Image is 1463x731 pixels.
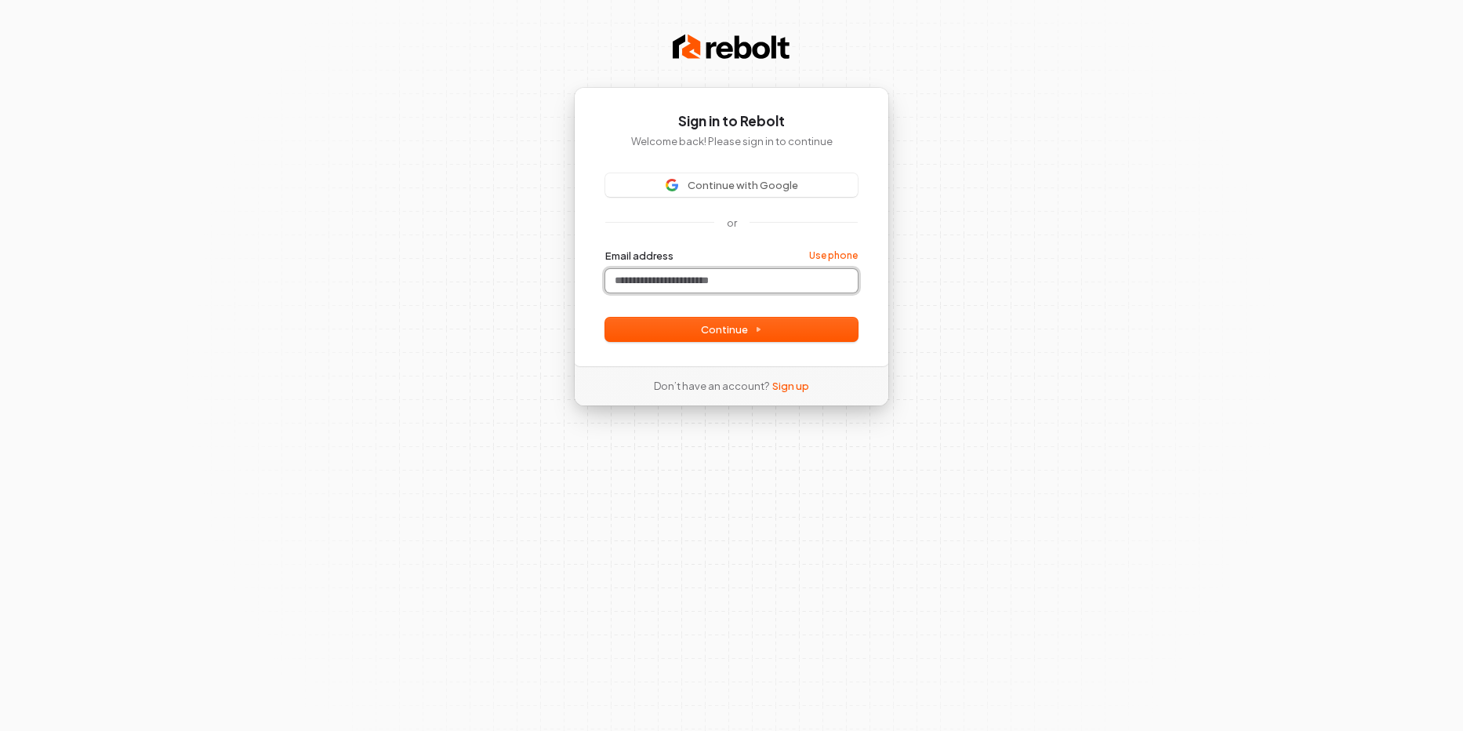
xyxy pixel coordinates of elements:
[605,134,858,148] p: Welcome back! Please sign in to continue
[605,249,673,263] label: Email address
[666,179,678,191] img: Sign in with Google
[654,379,769,393] span: Don’t have an account?
[688,178,798,192] span: Continue with Google
[605,112,858,131] h1: Sign in to Rebolt
[673,31,790,63] img: Rebolt Logo
[605,318,858,341] button: Continue
[701,322,762,336] span: Continue
[809,249,858,262] a: Use phone
[727,216,737,230] p: or
[772,379,809,393] a: Sign up
[605,173,858,197] button: Sign in with GoogleContinue with Google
